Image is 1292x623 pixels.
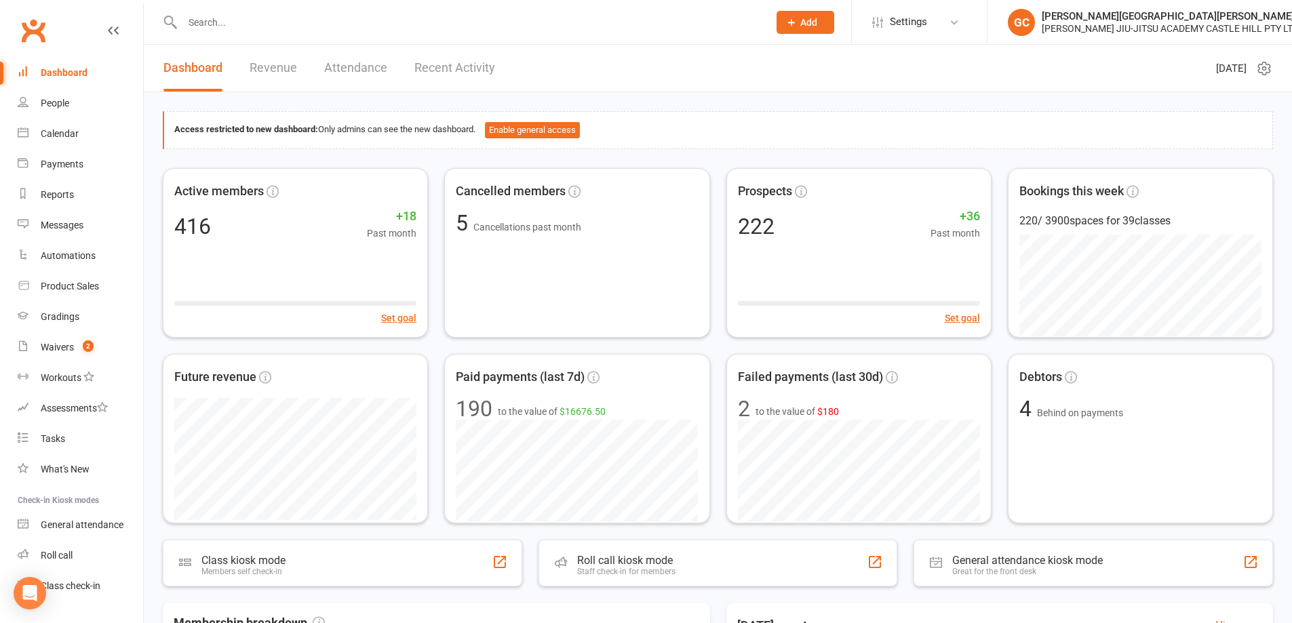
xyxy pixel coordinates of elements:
div: Dashboard [41,67,87,78]
div: Great for the front desk [952,567,1103,576]
span: Failed payments (last 30d) [738,367,883,387]
button: Set goal [945,310,980,325]
a: People [18,88,143,119]
div: What's New [41,464,90,475]
div: Waivers [41,342,74,353]
span: Cancelled members [456,182,566,201]
div: Calendar [41,128,79,139]
div: Staff check-in for members [577,567,676,576]
div: Only admins can see the new dashboard. [174,122,1262,138]
span: Debtors [1019,367,1062,387]
a: Messages [18,210,143,241]
div: People [41,98,69,108]
span: Active members [174,182,264,201]
div: 416 [174,216,211,237]
a: Dashboard [18,58,143,88]
a: Dashboard [163,45,222,92]
span: to the value of [756,404,839,419]
div: Tasks [41,433,65,444]
div: Workouts [41,372,81,383]
div: Open Intercom Messenger [14,577,46,609]
div: Product Sales [41,281,99,292]
a: Reports [18,180,143,210]
span: +36 [931,207,980,226]
div: Class kiosk mode [201,554,286,567]
a: What's New [18,454,143,485]
div: Members self check-in [201,567,286,576]
a: Payments [18,149,143,180]
span: +18 [367,207,416,226]
span: [DATE] [1216,60,1247,77]
span: $16676.50 [560,406,606,417]
strong: Access restricted to new dashboard: [174,124,318,134]
a: Assessments [18,393,143,424]
span: Behind on payments [1037,407,1123,418]
button: Enable general access [485,122,580,138]
a: Attendance [324,45,387,92]
div: Automations [41,250,96,261]
div: Reports [41,189,74,200]
span: Past month [931,226,980,241]
a: Clubworx [16,14,50,47]
div: Roll call [41,550,73,561]
span: to the value of [498,404,606,419]
div: General attendance kiosk mode [952,554,1103,567]
button: Add [777,11,834,34]
a: Waivers 2 [18,332,143,363]
a: Recent Activity [414,45,495,92]
a: Calendar [18,119,143,149]
div: GC [1008,9,1035,36]
a: Gradings [18,302,143,332]
a: Tasks [18,424,143,454]
span: Bookings this week [1019,182,1124,201]
div: Class check-in [41,580,100,591]
a: Product Sales [18,271,143,302]
a: Revenue [250,45,297,92]
span: Prospects [738,182,792,201]
span: Settings [890,7,927,37]
span: Past month [367,226,416,241]
div: 222 [738,216,775,237]
span: 4 [1019,396,1037,422]
input: Search... [178,13,759,32]
div: Messages [41,220,83,230]
a: Roll call [18,540,143,571]
div: Gradings [41,311,79,322]
span: 2 [83,340,94,352]
div: 220 / 3900 spaces for 39 classes [1019,212,1261,230]
div: Payments [41,159,83,169]
div: 190 [456,398,492,420]
div: Roll call kiosk mode [577,554,676,567]
span: Add [800,17,817,28]
span: Cancellations past month [473,222,581,233]
span: Future revenue [174,367,256,387]
span: $180 [817,406,839,417]
div: 2 [738,398,750,420]
a: Class kiosk mode [18,571,143,601]
button: Set goal [381,310,416,325]
span: Paid payments (last 7d) [456,367,585,387]
a: General attendance kiosk mode [18,510,143,540]
div: General attendance [41,519,123,530]
div: Assessments [41,403,108,414]
a: Automations [18,241,143,271]
span: 5 [456,210,473,236]
a: Workouts [18,363,143,393]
